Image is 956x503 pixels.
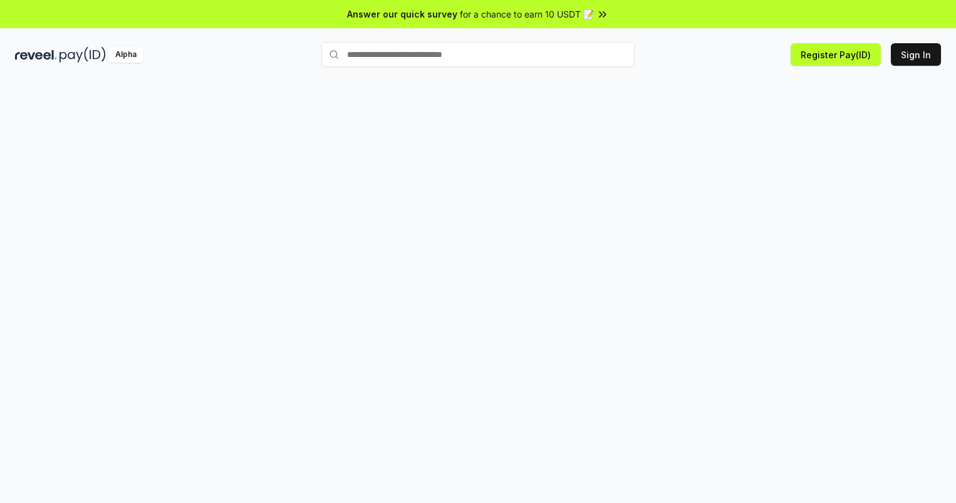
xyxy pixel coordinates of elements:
[108,47,143,63] div: Alpha
[60,47,106,63] img: pay_id
[15,47,57,63] img: reveel_dark
[347,8,457,21] span: Answer our quick survey
[891,43,941,66] button: Sign In
[791,43,881,66] button: Register Pay(ID)
[460,8,594,21] span: for a chance to earn 10 USDT 📝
